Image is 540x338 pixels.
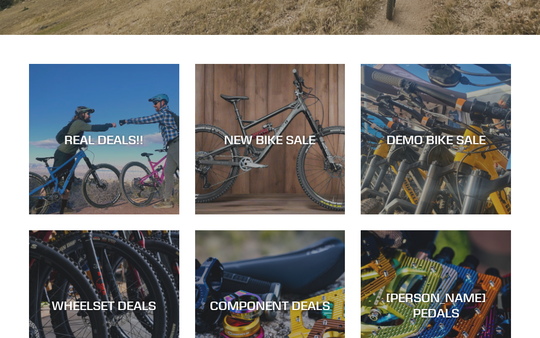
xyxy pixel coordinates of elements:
[29,132,179,147] div: REAL DEALS!!
[29,64,179,215] a: REAL DEALS!!
[195,64,345,215] a: NEW BIKE SALE
[195,298,345,314] div: COMPONENT DEALS
[195,132,345,147] div: NEW BIKE SALE
[361,64,511,215] a: DEMO BIKE SALE
[29,298,179,314] div: WHEELSET DEALS
[361,132,511,147] div: DEMO BIKE SALE
[361,290,511,321] div: [PERSON_NAME] PEDALS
